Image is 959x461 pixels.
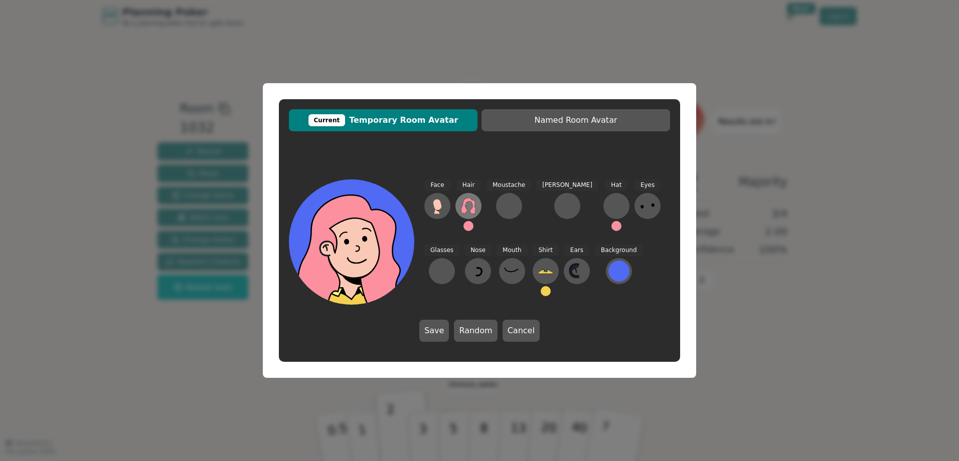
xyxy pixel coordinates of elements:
[564,245,589,256] span: Ears
[289,109,477,131] button: CurrentTemporary Room Avatar
[308,114,346,126] div: Current
[536,179,598,191] span: [PERSON_NAME]
[419,320,449,342] button: Save
[482,109,670,131] button: Named Room Avatar
[424,245,459,256] span: Glasses
[454,320,497,342] button: Random
[294,114,472,126] span: Temporary Room Avatar
[503,320,540,342] button: Cancel
[487,114,665,126] span: Named Room Avatar
[595,245,643,256] span: Background
[533,245,559,256] span: Shirt
[456,179,481,191] span: Hair
[464,245,492,256] span: Nose
[605,179,627,191] span: Hat
[424,179,450,191] span: Face
[487,179,531,191] span: Moustache
[634,179,661,191] span: Eyes
[497,245,528,256] span: Mouth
